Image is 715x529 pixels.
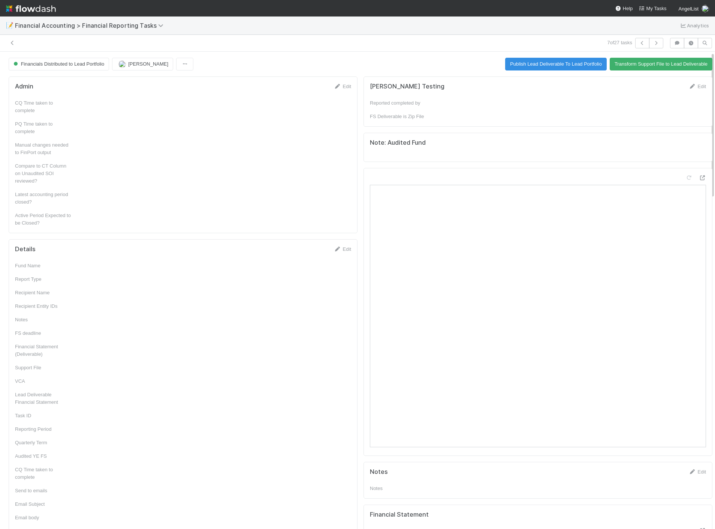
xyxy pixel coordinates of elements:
[15,289,71,297] div: Recipient Name
[370,99,426,107] div: Reported completed by
[639,6,667,11] span: My Tasks
[639,5,667,12] a: My Tasks
[15,343,71,358] div: Financial Statement (Deliverable)
[15,391,71,406] div: Lead Deliverable Financial Statement
[6,2,56,15] img: logo-inverted-e16ddd16eac7371096b0.svg
[15,246,36,253] h5: Details
[15,412,71,420] div: Task ID
[370,485,426,492] div: Notes
[334,84,351,89] a: Edit
[610,58,712,70] button: Transform Support File to Lead Deliverable
[15,162,71,185] div: Compare to CT Column on Unaudited SOI reviewed?
[370,468,388,476] h5: Notes
[334,246,351,252] a: Edit
[15,303,71,310] div: Recipient Entity IDs
[370,113,426,120] div: FS Deliverable is Zip File
[15,364,71,372] div: Support File
[607,39,632,46] span: 7 of 27 tasks
[15,99,71,114] div: CQ Time taken to complete
[15,501,71,508] div: Email Subject
[15,426,71,433] div: Reporting Period
[505,58,607,70] button: Publish Lead Deliverable To Lead Portfolio
[15,120,71,135] div: PQ Time taken to complete
[15,191,71,206] div: Latest accounting period closed?
[15,83,33,90] h5: Admin
[370,139,706,147] h5: Note: Audited Fund
[689,469,706,475] a: Edit
[15,453,71,460] div: Audited YE FS
[15,276,71,283] div: Report Type
[118,60,126,68] img: avatar_c7c7de23-09de-42ad-8e02-7981c37ee075.png
[15,487,71,495] div: Send to emails
[15,212,71,227] div: Active Period Expected to be Closed?
[128,61,168,67] span: [PERSON_NAME]
[689,84,706,89] a: Edit
[15,378,71,385] div: VCA
[702,5,709,12] img: avatar_c7c7de23-09de-42ad-8e02-7981c37ee075.png
[15,316,71,324] div: Notes
[679,6,699,12] span: AngelList
[370,511,429,519] h5: Financial Statement
[6,22,13,28] span: 📝
[679,21,709,30] a: Analytics
[15,439,71,447] div: Quarterly Term
[370,83,444,90] h5: [PERSON_NAME] Testing
[15,141,71,156] div: Manual changes needed to FinPort output
[15,22,167,29] span: Financial Accounting > Financial Reporting Tasks
[112,58,173,70] button: [PERSON_NAME]
[615,5,633,12] div: Help
[15,330,71,337] div: FS deadline
[15,262,71,270] div: Fund Name
[15,514,71,522] div: Email body
[15,466,71,481] div: CQ Time taken to complete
